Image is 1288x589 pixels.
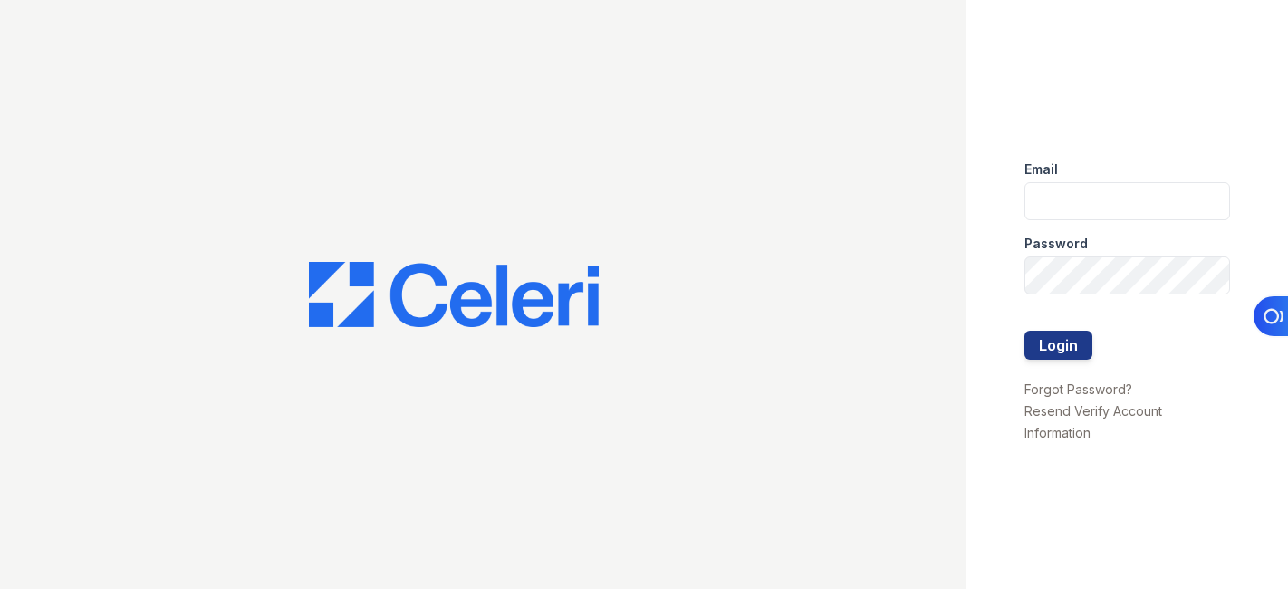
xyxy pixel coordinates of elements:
button: Login [1024,331,1092,360]
a: Resend Verify Account Information [1024,403,1162,440]
a: Forgot Password? [1024,381,1132,397]
img: CE_Logo_Blue-a8612792a0a2168367f1c8372b55b34899dd931a85d93a1a3d3e32e68fde9ad4.png [309,262,599,327]
label: Password [1024,235,1088,253]
label: Email [1024,160,1058,179]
